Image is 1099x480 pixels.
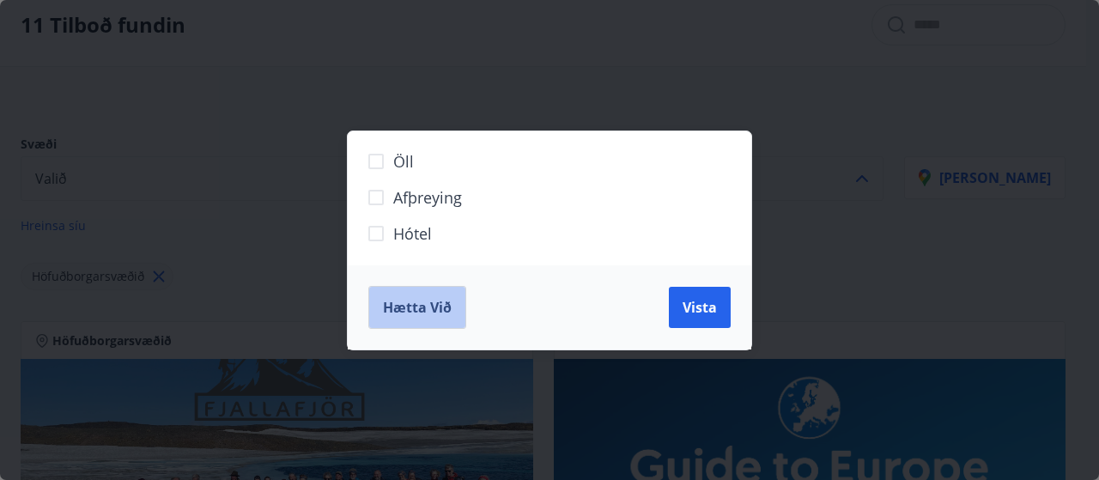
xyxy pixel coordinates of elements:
span: Hótel [393,222,432,245]
span: Vista [683,298,717,317]
span: Afþreying [393,186,462,209]
span: Öll [393,150,414,173]
button: Vista [669,287,731,328]
span: Hætta við [383,298,452,317]
button: Hætta við [368,286,466,329]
